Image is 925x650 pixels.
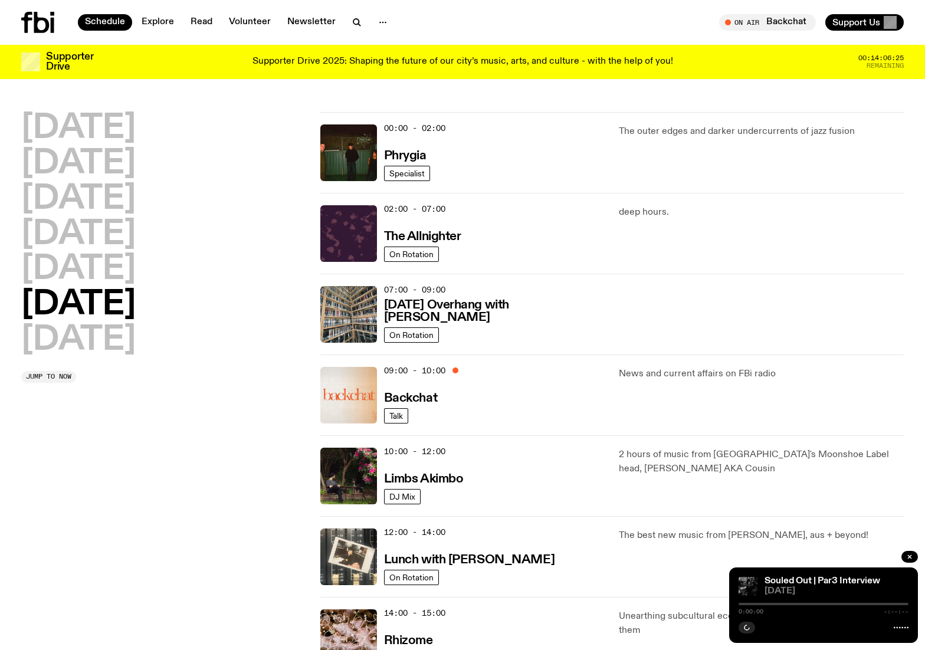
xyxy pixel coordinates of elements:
[389,573,434,582] span: On Rotation
[619,609,904,638] p: Unearthing subcultural ecologies and the people who cultivate them
[384,365,445,376] span: 09:00 - 10:00
[619,205,904,219] p: deep hours.
[384,446,445,457] span: 10:00 - 12:00
[21,218,136,251] button: [DATE]
[858,55,904,61] span: 00:14:06:25
[832,17,880,28] span: Support Us
[384,489,421,504] a: DJ Mix
[384,327,439,343] a: On Rotation
[26,373,71,380] span: Jump to now
[384,123,445,134] span: 00:00 - 02:00
[389,250,434,258] span: On Rotation
[384,247,439,262] a: On Rotation
[384,554,555,566] h3: Lunch with [PERSON_NAME]
[320,528,377,585] img: A polaroid of Ella Avni in the studio on top of the mixer which is also located in the studio.
[21,324,136,357] button: [DATE]
[384,284,445,296] span: 07:00 - 09:00
[619,124,904,139] p: The outer edges and darker undercurrents of jazz fusion
[739,609,763,615] span: 0:00:00
[619,528,904,543] p: The best new music from [PERSON_NAME], aus + beyond!
[384,147,427,162] a: Phrygia
[389,169,425,178] span: Specialist
[389,411,403,420] span: Talk
[384,228,461,243] a: The Allnighter
[389,492,415,501] span: DJ Mix
[384,408,408,424] a: Talk
[21,288,136,321] button: [DATE]
[384,473,464,485] h3: Limbs Akimbo
[21,147,136,180] button: [DATE]
[619,448,904,476] p: 2 hours of music from [GEOGRAPHIC_DATA]'s Moonshoe Label head, [PERSON_NAME] AKA Cousin
[384,471,464,485] a: Limbs Akimbo
[619,367,904,381] p: News and current affairs on FBi radio
[78,14,132,31] a: Schedule
[384,570,439,585] a: On Rotation
[320,448,377,504] img: Jackson sits at an outdoor table, legs crossed and gazing at a black and brown dog also sitting a...
[884,609,908,615] span: -:--:--
[384,231,461,243] h3: The Allnighter
[867,63,904,69] span: Remaining
[21,253,136,286] button: [DATE]
[384,390,437,405] a: Backchat
[183,14,219,31] a: Read
[825,14,904,31] button: Support Us
[135,14,181,31] a: Explore
[384,635,433,647] h3: Rhizome
[384,632,433,647] a: Rhizome
[389,330,434,339] span: On Rotation
[384,166,430,181] a: Specialist
[21,371,76,383] button: Jump to now
[320,286,377,343] img: A corner shot of the fbi music library
[384,608,445,619] span: 14:00 - 15:00
[765,587,908,596] span: [DATE]
[320,124,377,181] img: A greeny-grainy film photo of Bela, John and Bindi at night. They are standing in a backyard on g...
[384,299,605,324] h3: [DATE] Overhang with [PERSON_NAME]
[252,57,673,67] p: Supporter Drive 2025: Shaping the future of our city’s music, arts, and culture - with the help o...
[46,52,93,72] h3: Supporter Drive
[765,576,880,586] a: Souled Out | Par3 Interview
[21,112,136,145] button: [DATE]
[222,14,278,31] a: Volunteer
[384,203,445,215] span: 02:00 - 07:00
[280,14,343,31] a: Newsletter
[719,14,816,31] button: On AirBackchat
[384,297,605,324] a: [DATE] Overhang with [PERSON_NAME]
[21,183,136,216] button: [DATE]
[384,392,437,405] h3: Backchat
[384,527,445,538] span: 12:00 - 14:00
[384,551,555,566] a: Lunch with [PERSON_NAME]
[384,150,427,162] h3: Phrygia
